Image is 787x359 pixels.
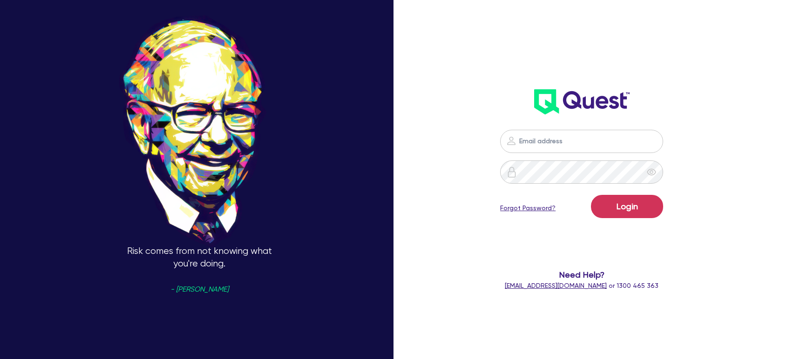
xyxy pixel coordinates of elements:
img: wH2k97JdezQIQAAAABJRU5ErkJggg== [534,89,630,114]
span: Need Help? [478,268,685,281]
span: or 1300 465 363 [505,282,658,289]
span: - [PERSON_NAME] [170,286,229,293]
a: [EMAIL_ADDRESS][DOMAIN_NAME] [505,282,607,289]
span: eye [647,167,656,177]
a: Forgot Password? [500,203,556,213]
button: Login [591,195,663,218]
img: icon-password [506,166,517,178]
img: icon-password [506,135,517,146]
input: Email address [500,130,663,153]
